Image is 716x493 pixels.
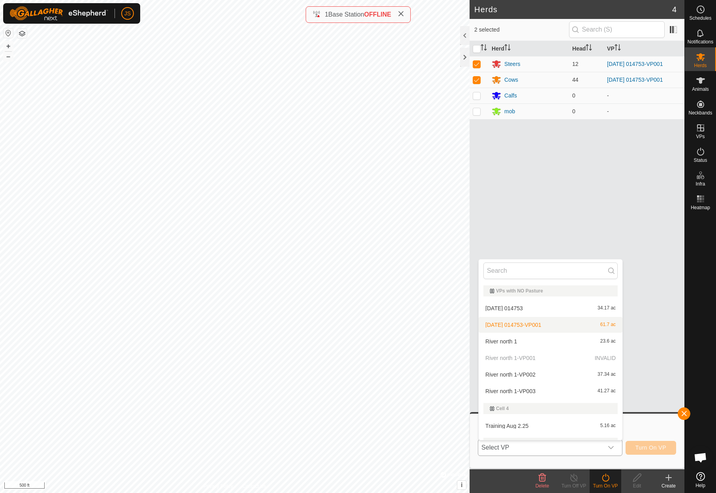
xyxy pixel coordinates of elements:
[586,45,592,52] p-sorticon: Activate to sort
[474,26,569,34] span: 2 selected
[479,317,622,333] li: 2025-09-04 014753-VP001
[694,63,707,68] span: Herds
[635,444,666,451] span: Turn On VP
[607,61,663,67] a: [DATE] 014753-VP001
[604,103,684,119] td: -
[4,52,13,61] button: –
[696,134,705,139] span: VPs
[461,482,462,488] span: i
[604,41,684,56] th: VP
[569,21,665,38] input: Search (S)
[653,482,684,489] div: Create
[479,300,622,316] li: 2025-09-04 014753
[598,372,616,377] span: 37.34 ac
[685,469,716,491] a: Help
[328,11,364,18] span: Base Station
[695,182,705,186] span: Infra
[688,111,712,115] span: Neckbands
[693,158,707,163] span: Status
[600,423,616,429] span: 5.16 ac
[598,306,616,311] span: 34.17 ac
[481,45,487,52] p-sorticon: Activate to sort
[485,322,541,328] span: [DATE] 014753-VP001
[479,334,622,349] li: River north 1
[504,60,520,68] div: Steers
[4,41,13,51] button: +
[479,418,622,434] li: Training Aug 2.25
[485,423,528,429] span: Training Aug 2.25
[607,77,663,83] a: [DATE] 014753-VP001
[485,388,536,394] span: River north 1-VP003
[485,339,517,344] span: River north 1
[572,77,579,83] span: 44
[325,11,328,18] span: 1
[204,483,233,490] a: Privacy Policy
[242,483,266,490] a: Contact Us
[479,367,622,382] li: River north 1-VP002
[474,5,672,14] h2: Herds
[504,76,518,84] div: Cows
[600,339,616,344] span: 23.6 ac
[572,61,579,67] span: 12
[572,108,575,114] span: 0
[536,483,549,489] span: Delete
[504,92,517,100] div: Calfs
[17,29,27,38] button: Map Layers
[615,45,621,52] p-sorticon: Activate to sort
[621,482,653,489] div: Edit
[504,107,515,116] div: mob
[483,262,618,279] input: Search
[692,87,709,92] span: Animals
[490,289,611,293] div: VPs with NO Pasture
[603,440,619,456] div: dropdown trigger
[479,383,622,399] li: River north 1-VP003
[504,45,511,52] p-sorticon: Activate to sort
[489,41,569,56] th: Herd
[572,92,575,99] span: 0
[478,440,603,456] span: Select VP
[569,41,604,56] th: Head
[590,482,621,489] div: Turn On VP
[485,372,536,377] span: River north 1-VP002
[598,388,616,394] span: 41.27 ac
[9,6,108,21] img: Gallagher Logo
[457,481,466,489] button: i
[364,11,391,18] span: OFFLINE
[672,4,677,15] span: 4
[695,483,705,488] span: Help
[688,39,713,44] span: Notifications
[490,406,611,411] div: Cell 4
[558,482,590,489] div: Turn Off VP
[689,446,712,469] div: Open chat
[4,28,13,38] button: Reset Map
[626,441,676,455] button: Turn On VP
[604,88,684,103] td: -
[485,306,523,311] span: [DATE] 014753
[124,9,131,18] span: JS
[689,16,711,21] span: Schedules
[600,322,616,328] span: 61.7 ac
[691,205,710,210] span: Heatmap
